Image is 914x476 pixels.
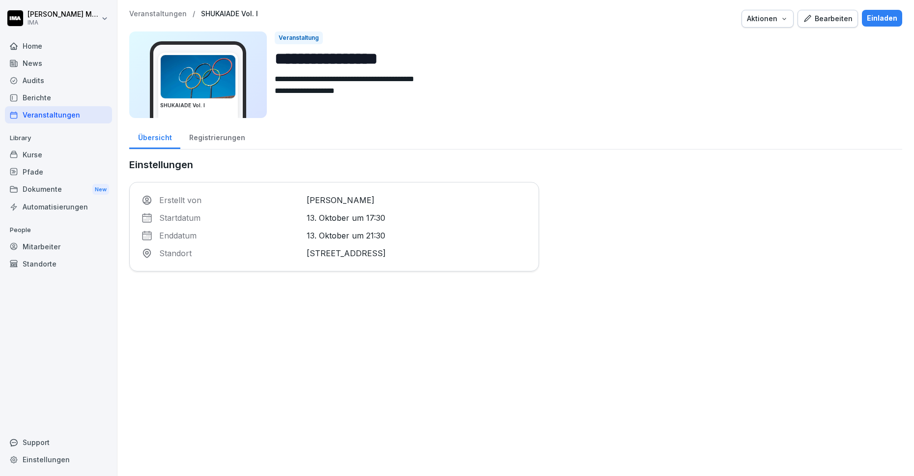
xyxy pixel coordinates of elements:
p: [STREET_ADDRESS] [307,247,527,259]
a: Pfade [5,163,112,180]
p: Enddatum [159,230,301,241]
p: [PERSON_NAME] Milanovska [28,10,99,19]
p: IMA [28,19,99,26]
p: / [193,10,195,18]
div: Dokumente [5,180,112,199]
p: 13. Oktober um 17:30 [307,212,527,224]
div: Aktionen [747,13,788,24]
a: Veranstaltungen [5,106,112,123]
button: Bearbeiten [798,10,858,28]
p: [PERSON_NAME] [307,194,527,206]
a: Mitarbeiter [5,238,112,255]
a: Veranstaltungen [129,10,187,18]
h3: SHUKAIADE Vol. I [160,102,236,109]
a: Einstellungen [5,451,112,468]
div: Bearbeiten [803,13,853,24]
a: Home [5,37,112,55]
p: Erstellt von [159,194,301,206]
a: DokumenteNew [5,180,112,199]
div: Einladen [867,13,897,24]
button: Aktionen [742,10,794,28]
a: Berichte [5,89,112,106]
p: Einstellungen [129,157,539,172]
p: Startdatum [159,212,301,224]
a: Audits [5,72,112,89]
div: Support [5,434,112,451]
a: Übersicht [129,124,180,149]
a: Automatisierungen [5,198,112,215]
a: News [5,55,112,72]
p: 13. Oktober um 21:30 [307,230,527,241]
a: Standorte [5,255,112,272]
a: Registrierungen [180,124,254,149]
p: Library [5,130,112,146]
p: People [5,222,112,238]
p: Standort [159,247,301,259]
div: Veranstaltung [275,31,323,44]
a: SHUKAIADE Vol. I [201,10,258,18]
button: Einladen [862,10,902,27]
div: New [92,184,109,195]
a: Kurse [5,146,112,163]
